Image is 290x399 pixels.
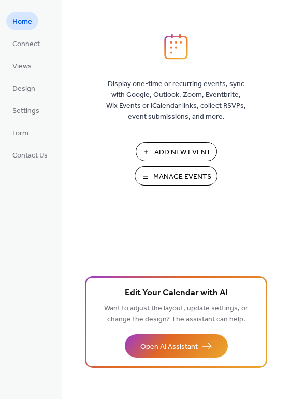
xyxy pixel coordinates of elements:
a: Form [6,124,35,141]
a: Settings [6,102,46,119]
span: Home [12,17,32,27]
span: Design [12,83,35,94]
span: Add New Event [154,147,211,158]
span: Form [12,128,28,139]
span: Manage Events [153,172,211,182]
span: Want to adjust the layout, update settings, or change the design? The assistant can help. [104,302,248,326]
a: Design [6,79,41,96]
a: Contact Us [6,146,54,163]
span: Contact Us [12,150,48,161]
span: Views [12,61,32,72]
span: Display one-time or recurring events, sync with Google, Outlook, Zoom, Eventbrite, Wix Events or ... [106,79,246,122]
a: Connect [6,35,46,52]
span: Open AI Assistant [140,341,198,352]
span: Edit Your Calendar with AI [125,286,228,301]
span: Connect [12,39,40,50]
button: Manage Events [135,166,218,186]
button: Add New Event [136,142,217,161]
span: Settings [12,106,39,117]
button: Open AI Assistant [125,334,228,358]
a: Home [6,12,38,30]
img: logo_icon.svg [164,34,188,60]
a: Views [6,57,38,74]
